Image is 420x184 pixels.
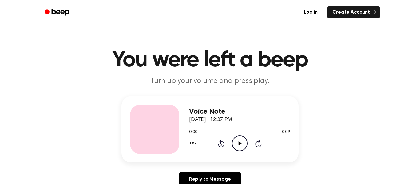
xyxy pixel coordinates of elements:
span: [DATE] · 12:37 PM [189,117,232,123]
button: 1.0x [189,138,198,149]
span: 0:00 [189,129,197,135]
a: Create Account [327,6,380,18]
h3: Voice Note [189,108,290,116]
p: Turn up your volume and press play. [92,76,328,86]
a: Beep [40,6,75,18]
span: 0:09 [282,129,290,135]
h1: You were left a beep [53,49,367,71]
a: Log in [298,5,324,19]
